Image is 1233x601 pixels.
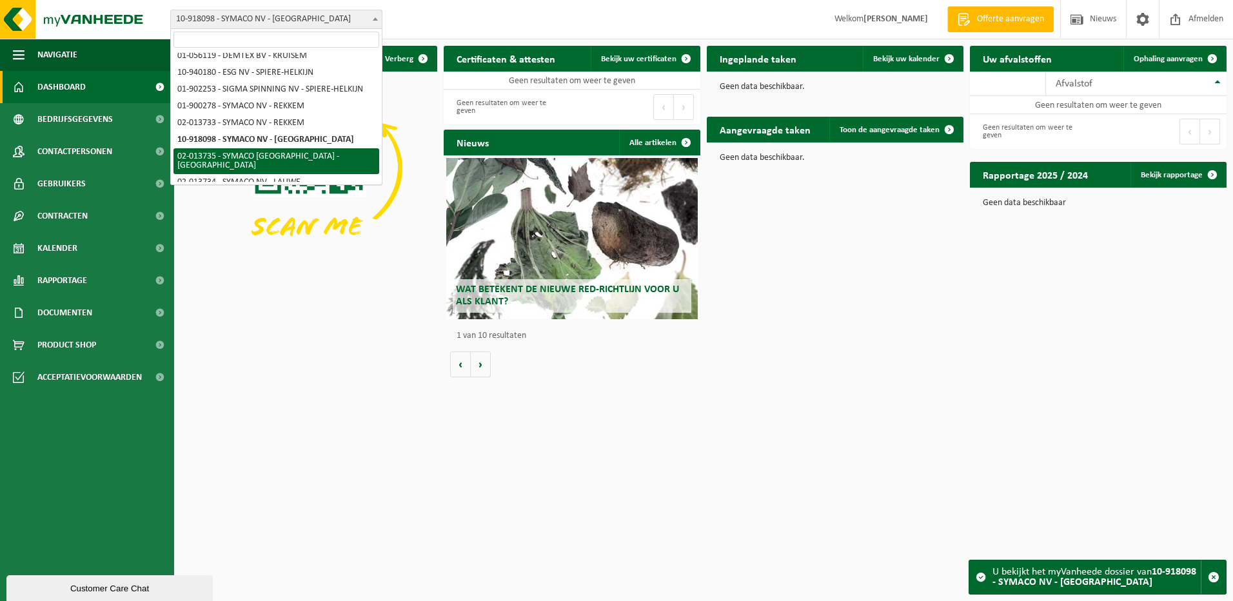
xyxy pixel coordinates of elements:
li: 02-013734 - SYMACO NV - LAUWE [173,174,379,191]
p: Geen data beschikbaar [983,199,1214,208]
p: Geen data beschikbaar. [720,83,951,92]
h2: Certificaten & attesten [444,46,568,71]
span: Afvalstof [1056,79,1092,89]
button: Previous [1179,119,1200,144]
li: 02-013733 - SYMACO NV - REKKEM [173,115,379,132]
span: Bekijk uw kalender [873,55,940,63]
a: Bekijk uw certificaten [591,46,699,72]
span: Rapportage [37,264,87,297]
span: Acceptatievoorwaarden [37,361,142,393]
h2: Aangevraagde taken [707,117,824,142]
li: 01-056119 - DEMTEX BV - KRUISEM [173,48,379,64]
span: Navigatie [37,39,77,71]
a: Alle artikelen [619,130,699,155]
a: Wat betekent de nieuwe RED-richtlijn voor u als klant? [446,158,698,319]
a: Bekijk uw kalender [863,46,962,72]
span: Toon de aangevraagde taken [840,126,940,134]
span: Bedrijfsgegevens [37,103,113,135]
span: Offerte aanvragen [974,13,1047,26]
span: Documenten [37,297,92,329]
li: 01-900278 - SYMACO NV - REKKEM [173,98,379,115]
a: Toon de aangevraagde taken [829,117,962,143]
span: Wat betekent de nieuwe RED-richtlijn voor u als klant? [456,284,679,307]
span: Kalender [37,232,77,264]
p: Geen data beschikbaar. [720,153,951,163]
span: Bekijk uw certificaten [601,55,676,63]
button: Next [674,94,694,120]
button: Vorige [450,351,471,377]
h2: Ingeplande taken [707,46,809,71]
span: 10-918098 - SYMACO NV - BELLEGEM [170,10,382,29]
span: Ophaling aanvragen [1134,55,1203,63]
a: Bekijk rapportage [1130,162,1225,188]
td: Geen resultaten om weer te geven [444,72,700,90]
div: Geen resultaten om weer te geven [450,93,566,121]
h2: Nieuws [444,130,502,155]
button: Verberg [375,46,436,72]
span: Gebruikers [37,168,86,200]
h2: Rapportage 2025 / 2024 [970,162,1101,187]
strong: 10-918098 - SYMACO NV - [GEOGRAPHIC_DATA] [992,567,1196,587]
button: Previous [653,94,674,120]
span: Dashboard [37,71,86,103]
span: 10-918098 - SYMACO NV - BELLEGEM [171,10,382,28]
span: Contracten [37,200,88,232]
li: 10-940180 - ESG NV - SPIERE-HELKIJN [173,64,379,81]
li: 10-918098 - SYMACO NV - [GEOGRAPHIC_DATA] [173,132,379,148]
button: Next [1200,119,1220,144]
td: Geen resultaten om weer te geven [970,96,1227,114]
iframe: chat widget [6,573,215,601]
strong: [PERSON_NAME] [863,14,928,24]
button: Volgende [471,351,491,377]
li: 02-013735 - SYMACO [GEOGRAPHIC_DATA] - [GEOGRAPHIC_DATA] [173,148,379,174]
a: Offerte aanvragen [947,6,1054,32]
div: U bekijkt het myVanheede dossier van [992,560,1201,594]
a: Ophaling aanvragen [1123,46,1225,72]
div: Geen resultaten om weer te geven [976,117,1092,146]
span: Contactpersonen [37,135,112,168]
span: Product Shop [37,329,96,361]
span: Verberg [385,55,413,63]
li: 01-902253 - SIGMA SPINNING NV - SPIERE-HELKIJN [173,81,379,98]
h2: Uw afvalstoffen [970,46,1065,71]
p: 1 van 10 resultaten [457,331,694,340]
